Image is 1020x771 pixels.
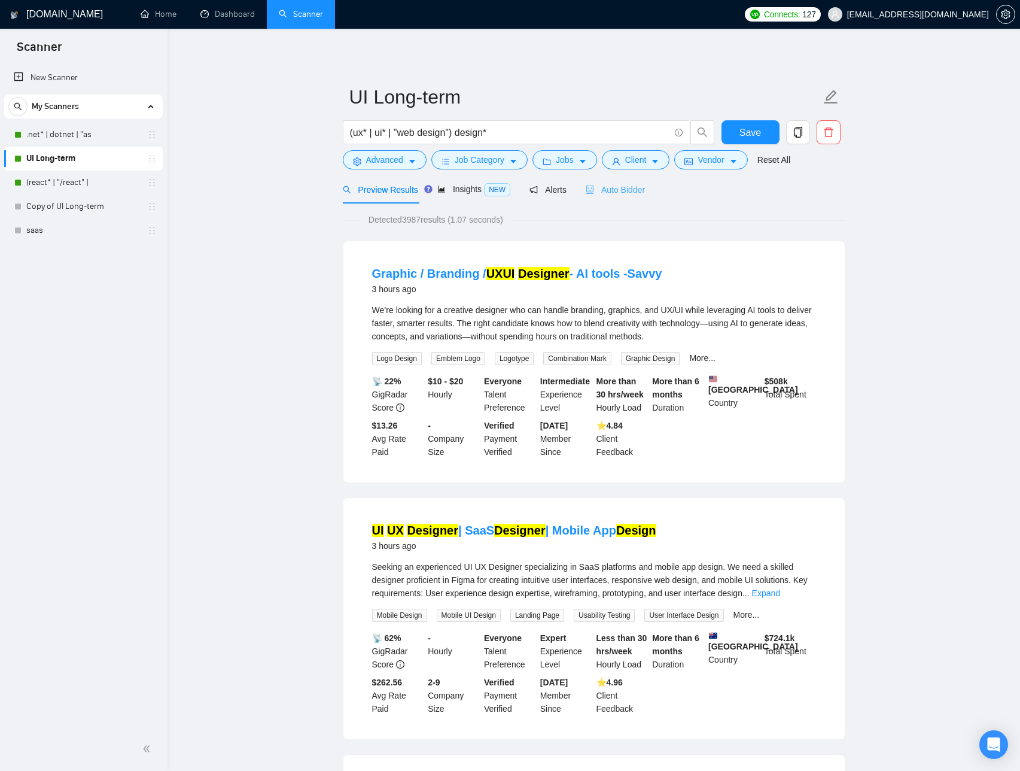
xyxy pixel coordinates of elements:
[372,282,662,296] div: 3 hours ago
[343,185,418,195] span: Preview Results
[9,102,27,111] span: search
[484,421,514,430] b: Verified
[651,157,659,166] span: caret-down
[484,183,510,196] span: NEW
[578,157,587,166] span: caret-down
[757,153,790,166] a: Reset All
[482,419,538,459] div: Payment Verified
[823,89,839,105] span: edit
[586,186,594,194] span: robot
[652,377,699,399] b: More than 6 months
[540,421,568,430] b: [DATE]
[602,150,670,169] button: userClientcaret-down
[482,676,538,715] div: Payment Verified
[372,267,662,280] a: Graphic / Branding /UXUI Designer- AI tools -Savvy
[428,633,431,643] b: -
[366,153,403,166] span: Advanced
[372,633,401,643] b: 📡 62%
[817,127,840,138] span: delete
[343,186,351,194] span: search
[733,610,760,620] a: More...
[10,5,19,25] img: logo
[538,676,594,715] div: Member Since
[762,375,818,414] div: Total Spent
[708,632,798,651] b: [GEOGRAPHIC_DATA]
[538,419,594,459] div: Member Since
[372,524,384,537] mark: UI
[360,213,511,226] span: Detected 3987 results (1.07 seconds)
[486,267,515,280] mark: UXUI
[540,377,590,386] b: Intermediate
[437,185,446,193] span: area-chart
[370,632,426,671] div: GigRadar Score
[543,157,551,166] span: folder
[425,375,482,414] div: Hourly
[423,184,434,195] div: Tooltip anchor
[26,171,140,195] a: (react* | "/react" |
[408,157,416,166] span: caret-down
[586,185,645,195] span: Auto Bidder
[518,267,570,280] mark: Designer
[26,218,140,242] a: saas
[538,632,594,671] div: Experience Level
[141,9,176,19] a: homeHome
[510,609,564,622] span: Landing Page
[428,678,440,687] b: 2-9
[708,375,798,394] b: [GEOGRAPHIC_DATA]
[372,421,398,430] b: $13.26
[594,632,650,671] div: Hourly Load
[690,120,714,144] button: search
[752,588,780,598] a: Expand
[4,66,163,90] li: New Scanner
[396,660,404,669] span: info-circle
[698,153,724,166] span: Vendor
[765,377,788,386] b: $ 508k
[372,377,401,386] b: 📡 22%
[616,524,656,537] mark: Design
[729,157,738,166] span: caret-down
[482,375,538,414] div: Talent Preference
[596,421,623,430] b: ⭐️ 4.84
[787,127,809,138] span: copy
[495,352,534,365] span: Logotype
[372,609,427,622] span: Mobile Design
[147,202,157,211] span: holder
[543,352,611,365] span: Combination Mark
[596,678,623,687] b: ⭐️ 4.96
[425,676,482,715] div: Company Size
[372,560,816,600] div: Seeking an experienced UI UX Designer specializing in SaaS platforms and mobile app design. We ne...
[350,125,669,140] input: Search Freelance Jobs...
[142,743,154,755] span: double-left
[372,524,656,537] a: UI UX Designer| SaaSDesigner| Mobile AppDesign
[147,130,157,139] span: holder
[556,153,574,166] span: Jobs
[353,157,361,166] span: setting
[652,633,699,656] b: More than 6 months
[650,375,706,414] div: Duration
[742,588,750,598] span: ...
[621,352,680,365] span: Graphic Design
[343,150,427,169] button: settingAdvancedcaret-down
[4,95,163,242] li: My Scanners
[370,375,426,414] div: GigRadar Score
[831,10,839,19] span: user
[532,150,597,169] button: folderJobscaret-down
[540,678,568,687] b: [DATE]
[739,125,761,140] span: Save
[428,377,463,386] b: $10 - $20
[26,195,140,218] a: Copy of UI Long-term
[14,66,153,90] a: New Scanner
[997,10,1015,19] span: setting
[765,633,795,643] b: $ 724.1k
[370,419,426,459] div: Avg Rate Paid
[529,185,567,195] span: Alerts
[706,632,762,671] div: Country
[596,633,647,656] b: Less than 30 hrs/week
[7,38,71,63] span: Scanner
[817,120,841,144] button: delete
[372,539,656,553] div: 3 hours ago
[750,10,760,19] img: upwork-logo.png
[442,157,450,166] span: bars
[372,303,816,343] div: We’re looking for a creative designer who can handle branding, graphics, and UX/UI while leveragi...
[372,678,403,687] b: $262.56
